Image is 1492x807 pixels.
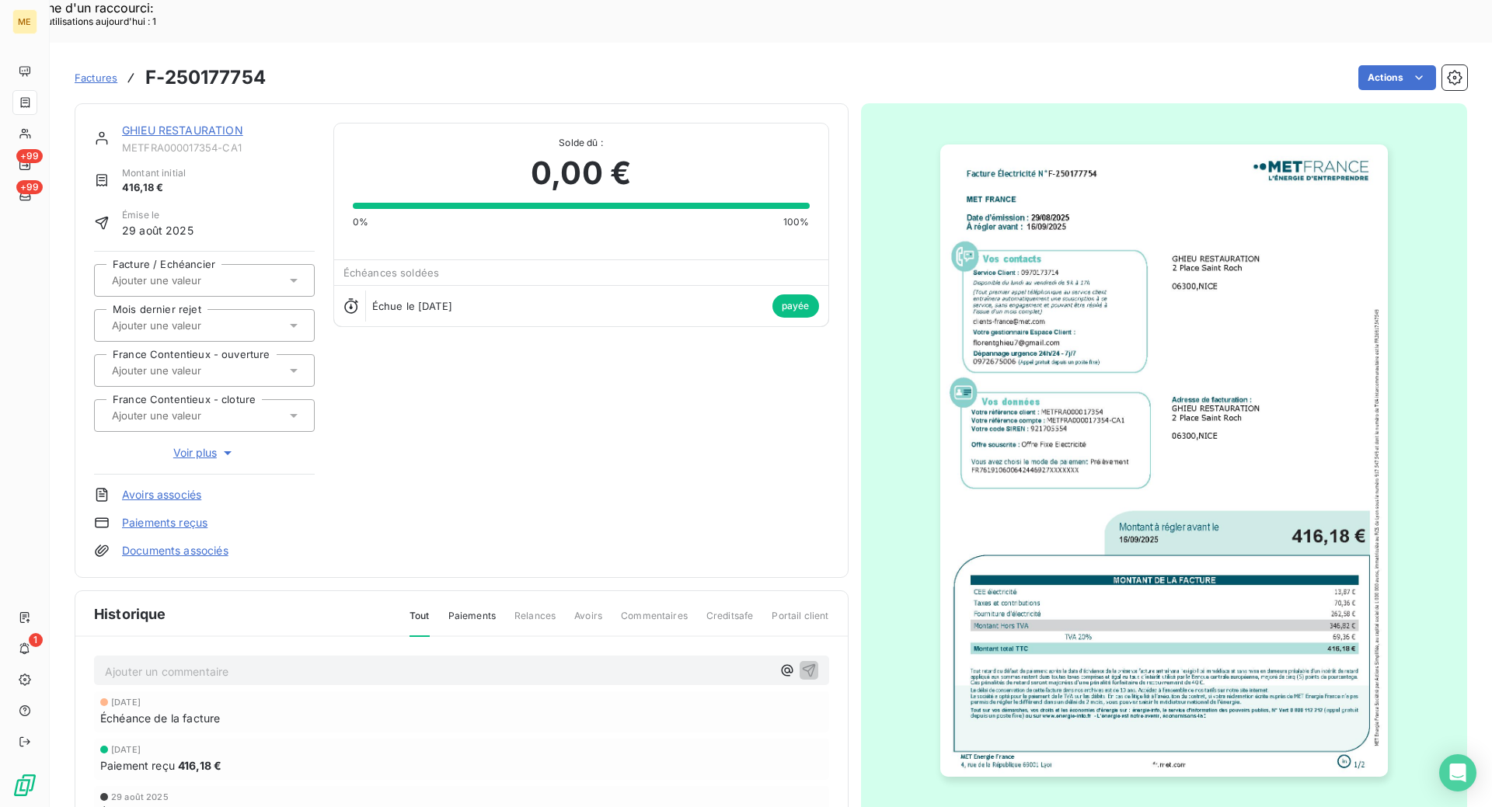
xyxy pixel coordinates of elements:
[772,294,819,318] span: payée
[29,633,43,647] span: 1
[178,757,221,774] span: 416,18 €
[173,445,235,461] span: Voir plus
[372,300,452,312] span: Échue le [DATE]
[75,71,117,84] span: Factures
[111,745,141,754] span: [DATE]
[940,144,1388,777] img: invoice_thumbnail
[122,141,315,154] span: METFRA000017354-CA1
[122,180,186,196] span: 416,18 €
[1358,65,1436,90] button: Actions
[145,64,266,92] h3: F-250177754
[94,444,315,461] button: Voir plus
[514,609,556,635] span: Relances
[772,609,828,635] span: Portail client
[621,609,688,635] span: Commentaires
[122,487,201,503] a: Avoirs associés
[16,180,43,194] span: +99
[16,149,43,163] span: +99
[353,215,368,229] span: 0%
[100,710,220,726] span: Échéance de la facture
[111,697,141,707] span: [DATE]
[1439,754,1476,791] div: Open Intercom Messenger
[122,166,186,180] span: Montant initial
[110,363,267,377] input: Ajouter une valeur
[353,136,810,150] span: Solde dû :
[706,609,754,635] span: Creditsafe
[410,609,430,637] span: Tout
[574,609,602,635] span: Avoirs
[110,409,267,423] input: Ajouter une valeur
[12,773,37,798] img: Logo LeanPay
[122,123,243,137] a: GHIEU RESTAURATION
[75,70,117,85] a: Factures
[110,318,267,332] input: Ajouter une valeur
[122,543,228,558] a: Documents associés
[100,757,175,774] span: Paiement reçu
[531,150,631,197] span: 0,00 €
[94,604,166,624] span: Historique
[122,222,193,238] span: 29 août 2025
[783,215,810,229] span: 100%
[111,792,169,802] span: 29 août 2025
[122,208,193,222] span: Émise le
[110,273,267,287] input: Ajouter une valeur
[448,609,496,635] span: Paiements
[122,515,207,530] a: Paiements reçus
[343,266,440,279] span: Échéances soldées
